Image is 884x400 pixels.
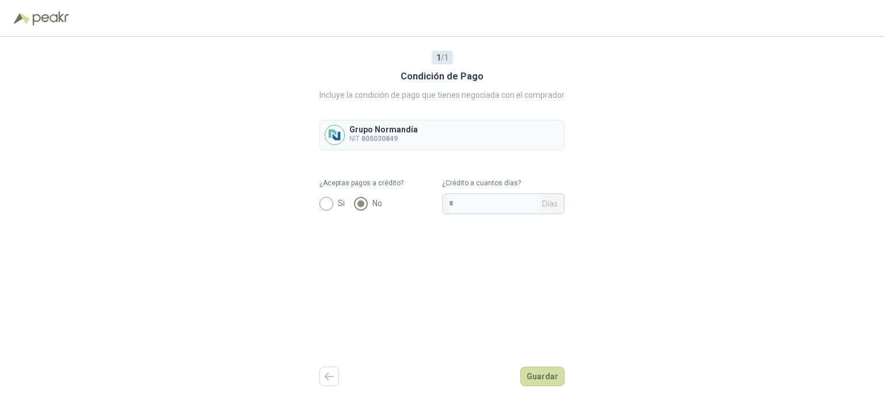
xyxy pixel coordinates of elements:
[319,178,442,189] label: ¿Aceptas pagos a crédito?
[361,135,398,143] b: 805030849
[349,134,418,144] p: NIT
[520,367,565,386] button: Guardar
[14,13,30,24] img: Logo
[319,89,565,101] p: Incluye la condición de pago que tienes negociada con el comprador
[333,197,349,209] span: Si
[442,178,565,189] label: ¿Crédito a cuantos días?
[401,69,483,84] h3: Condición de Pago
[325,125,344,144] img: Company Logo
[32,12,69,25] img: Peakr
[436,51,448,64] span: / 1
[368,197,387,209] span: No
[436,53,441,62] b: 1
[349,125,418,134] p: Grupo Normandía
[542,194,558,214] span: Días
